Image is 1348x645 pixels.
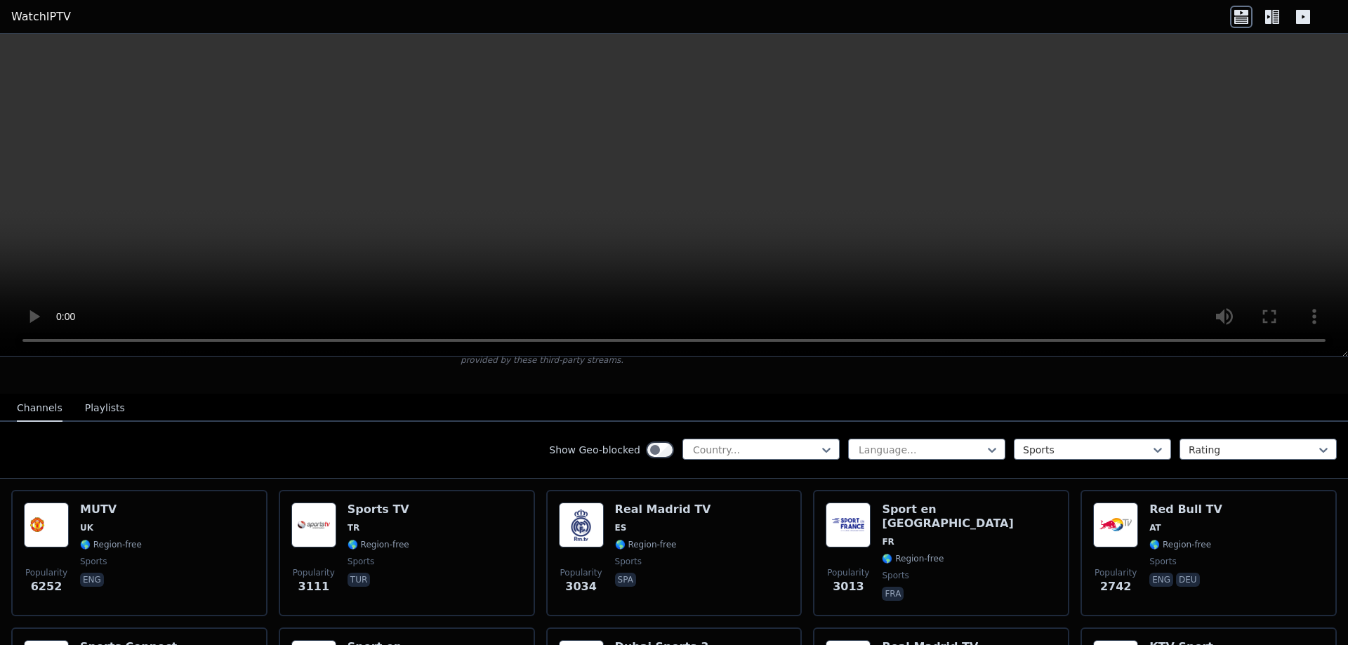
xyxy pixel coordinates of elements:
span: AT [1149,522,1161,533]
span: Popularity [560,567,602,578]
span: 6252 [31,578,62,595]
span: Popularity [827,567,869,578]
h6: Real Madrid TV [615,503,711,517]
span: 🌎 Region-free [615,539,677,550]
h6: Sport en [GEOGRAPHIC_DATA] [882,503,1057,531]
span: 3034 [565,578,597,595]
span: Popularity [293,567,335,578]
span: sports [615,556,642,567]
label: Show Geo-blocked [549,443,640,457]
span: sports [348,556,374,567]
span: sports [1149,556,1176,567]
span: TR [348,522,359,533]
p: eng [1149,573,1173,587]
h6: MUTV [80,503,142,517]
span: Popularity [1095,567,1137,578]
p: tur [348,573,370,587]
p: fra [882,587,904,601]
span: UK [80,522,93,533]
h6: Sports TV [348,503,409,517]
p: deu [1176,573,1200,587]
button: Playlists [85,395,125,422]
span: 🌎 Region-free [80,539,142,550]
p: eng [80,573,104,587]
button: Channels [17,395,62,422]
img: Sport en France [826,503,871,547]
a: WatchIPTV [11,8,71,25]
span: 3013 [833,578,864,595]
img: Red Bull TV [1093,503,1138,547]
span: 3111 [298,578,330,595]
img: Real Madrid TV [559,503,604,547]
h6: Red Bull TV [1149,503,1222,517]
span: 2742 [1100,578,1132,595]
img: MUTV [24,503,69,547]
span: ES [615,522,627,533]
span: sports [882,570,908,581]
p: spa [615,573,636,587]
span: Popularity [25,567,67,578]
span: 🌎 Region-free [348,539,409,550]
span: FR [882,536,894,547]
span: 🌎 Region-free [1149,539,1211,550]
span: 🌎 Region-free [882,553,944,564]
img: Sports TV [291,503,336,547]
span: sports [80,556,107,567]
